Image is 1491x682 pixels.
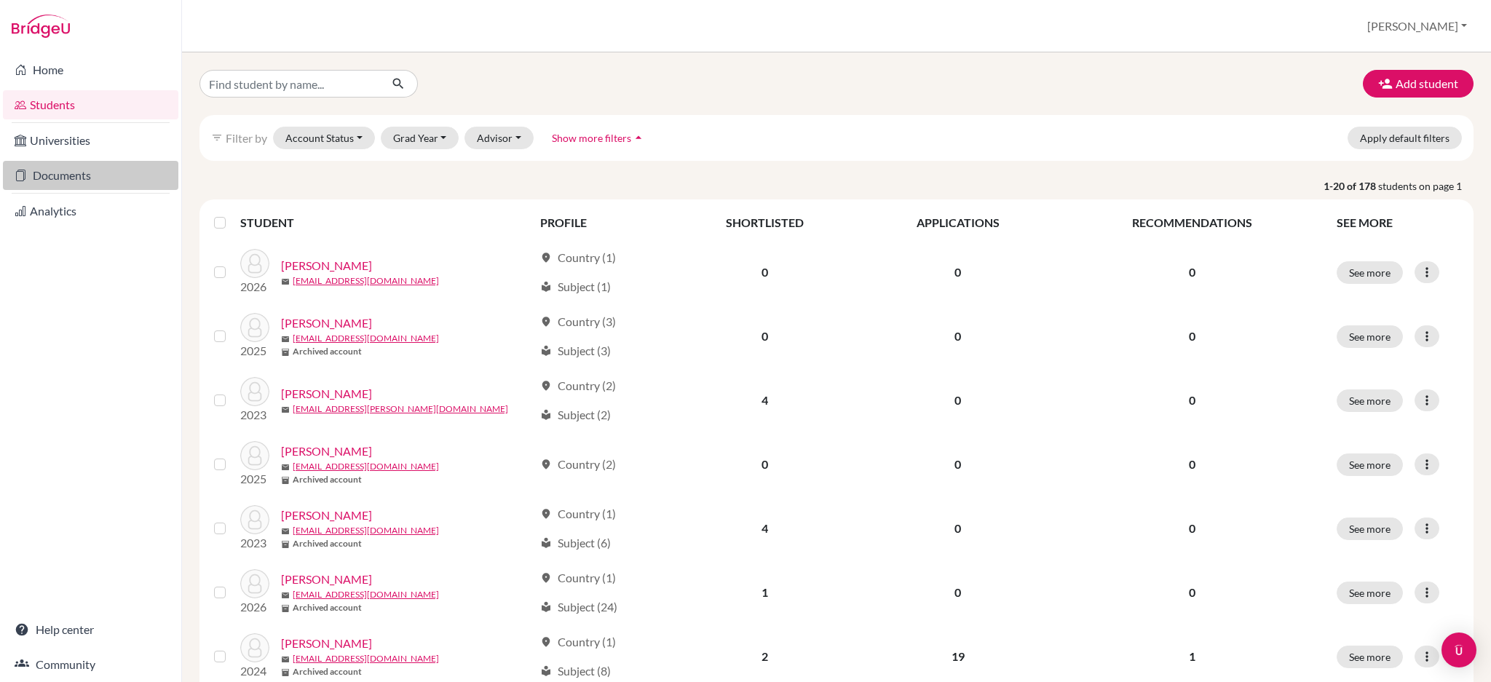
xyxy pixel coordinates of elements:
[859,304,1057,368] td: 0
[540,377,616,394] div: Country (2)
[540,278,611,296] div: Subject (1)
[281,476,290,485] span: inventory_2
[540,662,611,680] div: Subject (8)
[540,569,616,587] div: Country (1)
[1337,389,1403,412] button: See more
[531,205,671,240] th: PROFILE
[539,127,658,149] button: Show more filtersarrow_drop_up
[671,432,859,496] td: 0
[859,496,1057,560] td: 0
[3,615,178,644] a: Help center
[859,432,1057,496] td: 0
[671,205,859,240] th: SHORTLISTED
[540,456,616,473] div: Country (2)
[1066,328,1319,345] p: 0
[12,15,70,38] img: Bridge-U
[859,560,1057,624] td: 0
[540,252,552,263] span: location_on
[293,652,439,665] a: [EMAIL_ADDRESS][DOMAIN_NAME]
[540,281,552,293] span: local_library
[293,274,439,288] a: [EMAIL_ADDRESS][DOMAIN_NAME]
[540,249,616,266] div: Country (1)
[281,463,290,472] span: mail
[540,342,611,360] div: Subject (3)
[281,668,290,677] span: inventory_2
[281,540,290,549] span: inventory_2
[281,604,290,613] span: inventory_2
[1066,520,1319,537] p: 0
[293,332,439,345] a: [EMAIL_ADDRESS][DOMAIN_NAME]
[1337,325,1403,348] button: See more
[240,313,269,342] img: Bishay, Julia
[540,633,616,651] div: Country (1)
[281,507,372,524] a: [PERSON_NAME]
[540,406,611,424] div: Subject (2)
[293,588,439,601] a: [EMAIL_ADDRESS][DOMAIN_NAME]
[540,505,616,523] div: Country (1)
[240,633,269,662] img: Chang, Wen-Hsun
[464,127,534,149] button: Advisor
[240,598,269,616] p: 2026
[281,314,372,332] a: [PERSON_NAME]
[540,345,552,357] span: local_library
[1378,178,1474,194] span: students on page 1
[1348,127,1462,149] button: Apply default filters
[540,459,552,470] span: location_on
[540,409,552,421] span: local_library
[240,470,269,488] p: 2025
[1361,12,1474,40] button: [PERSON_NAME]
[1057,205,1328,240] th: RECOMMENDATIONS
[240,278,269,296] p: 2026
[1337,453,1403,476] button: See more
[240,534,269,552] p: 2023
[240,505,269,534] img: Chang, Kyle
[240,406,269,424] p: 2023
[631,130,646,145] i: arrow_drop_up
[540,313,616,330] div: Country (3)
[293,524,439,537] a: [EMAIL_ADDRESS][DOMAIN_NAME]
[1324,178,1378,194] strong: 1-20 of 178
[671,368,859,432] td: 4
[3,650,178,679] a: Community
[293,537,362,550] b: Archived account
[240,342,269,360] p: 2025
[281,655,290,664] span: mail
[381,127,459,149] button: Grad Year
[552,132,631,144] span: Show more filters
[1337,646,1403,668] button: See more
[281,405,290,414] span: mail
[281,257,372,274] a: [PERSON_NAME]
[281,385,372,403] a: [PERSON_NAME]
[3,161,178,190] a: Documents
[1066,648,1319,665] p: 1
[293,345,362,358] b: Archived account
[3,126,178,155] a: Universities
[273,127,375,149] button: Account Status
[671,496,859,560] td: 4
[226,131,267,145] span: Filter by
[240,249,269,278] img: Aoyama, Liz
[199,70,380,98] input: Find student by name...
[240,441,269,470] img: Chang, Hsun-Chih
[540,601,552,613] span: local_library
[1337,261,1403,284] button: See more
[281,527,290,536] span: mail
[240,662,269,680] p: 2024
[671,240,859,304] td: 0
[540,508,552,520] span: location_on
[240,569,269,598] img: Chang, Luke
[293,460,439,473] a: [EMAIL_ADDRESS][DOMAIN_NAME]
[1066,392,1319,409] p: 0
[211,132,223,143] i: filter_list
[281,635,372,652] a: [PERSON_NAME]
[859,240,1057,304] td: 0
[281,571,372,588] a: [PERSON_NAME]
[281,443,372,460] a: [PERSON_NAME]
[540,598,617,616] div: Subject (24)
[1441,633,1476,667] div: Open Intercom Messenger
[540,534,611,552] div: Subject (6)
[281,277,290,286] span: mail
[1328,205,1468,240] th: SEE MORE
[859,205,1057,240] th: APPLICATIONS
[240,377,269,406] img: Chan, Elina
